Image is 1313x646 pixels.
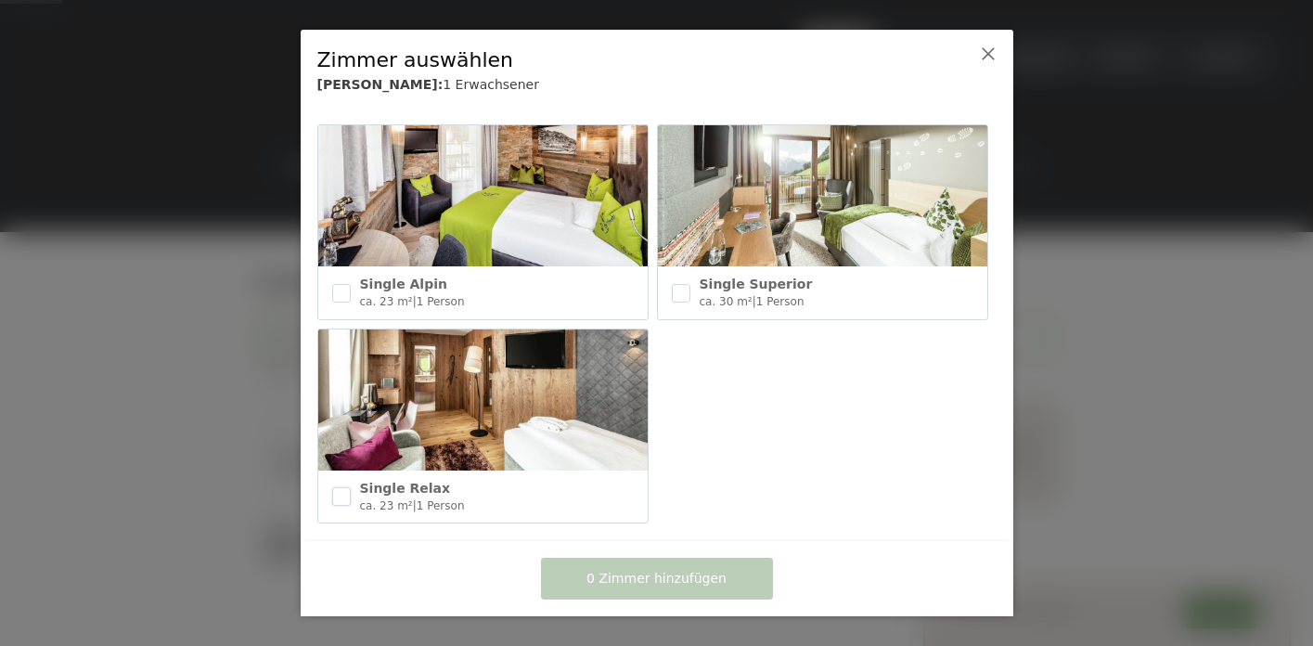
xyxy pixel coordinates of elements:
[318,329,648,471] img: Single Relax
[360,295,413,308] span: ca. 23 m²
[317,46,939,75] div: Zimmer auswählen
[413,295,417,308] span: |
[700,277,813,291] span: Single Superior
[700,295,753,308] span: ca. 30 m²
[317,77,444,92] b: [PERSON_NAME]:
[417,499,465,512] span: 1 Person
[756,295,805,308] span: 1 Person
[753,295,756,308] span: |
[318,125,648,266] img: Single Alpin
[413,499,417,512] span: |
[360,481,451,496] span: Single Relax
[658,125,987,266] img: Single Superior
[360,277,447,291] span: Single Alpin
[360,499,413,512] span: ca. 23 m²
[443,77,539,92] span: 1 Erwachsener
[417,295,465,308] span: 1 Person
